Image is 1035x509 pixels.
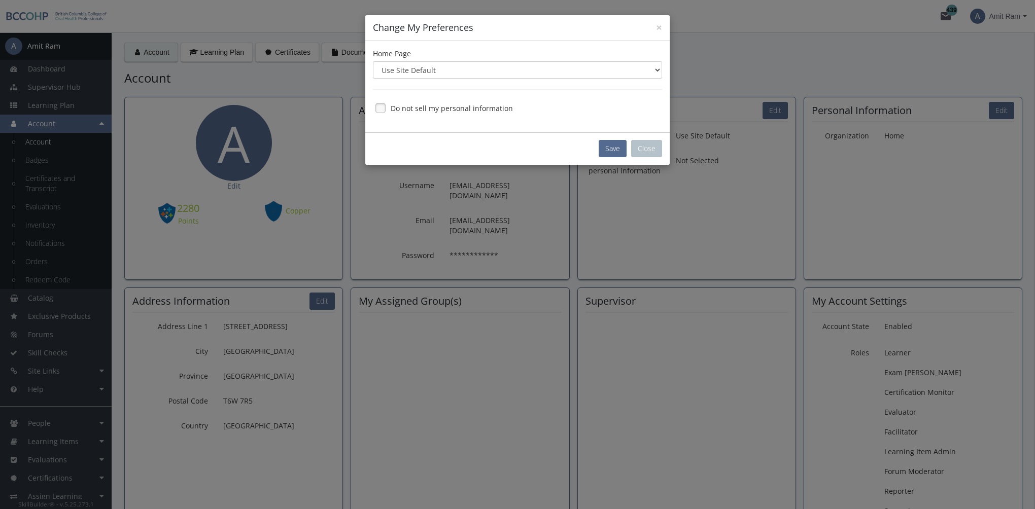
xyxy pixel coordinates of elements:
[656,22,662,33] button: ×
[391,103,513,114] label: Do not sell my personal information
[373,49,411,59] label: Home Page
[599,140,627,157] button: Save
[373,21,662,34] h4: Change My Preferences
[631,140,662,157] button: Close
